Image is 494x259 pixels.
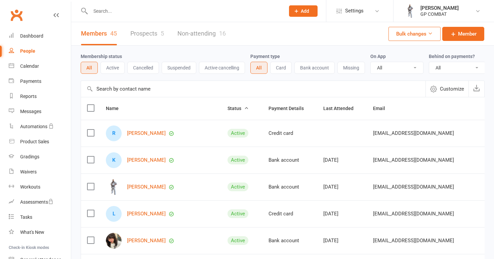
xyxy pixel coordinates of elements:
[250,54,280,59] label: Payment type
[345,3,364,18] span: Settings
[373,180,454,193] span: [EMAIL_ADDRESS][DOMAIN_NAME]
[127,184,166,190] a: [PERSON_NAME]
[323,106,361,111] span: Last Attended
[442,27,484,41] a: Member
[388,27,441,41] button: Bulk changes
[20,48,35,54] div: People
[219,30,226,37] div: 16
[106,104,126,112] button: Name
[9,104,71,119] a: Messages
[106,125,122,141] div: R
[294,62,335,74] button: Bank account
[20,199,53,205] div: Assessments
[20,169,37,174] div: Waivers
[269,157,311,163] div: Bank account
[130,22,164,45] a: Prospects5
[106,206,122,222] div: L
[9,89,71,104] a: Reports
[373,154,454,166] span: [EMAIL_ADDRESS][DOMAIN_NAME]
[9,164,71,179] a: Waivers
[228,129,248,138] div: Active
[20,79,41,84] div: Payments
[373,207,454,220] span: [EMAIL_ADDRESS][DOMAIN_NAME]
[323,157,361,163] div: [DATE]
[106,106,126,111] span: Name
[269,104,311,112] button: Payment Details
[9,29,71,44] a: Dashboard
[20,109,41,114] div: Messages
[301,8,309,14] span: Add
[269,131,311,136] div: Credit card
[20,94,37,99] div: Reports
[323,211,361,217] div: [DATE]
[20,184,40,190] div: Workouts
[8,7,25,23] a: Clubworx
[269,184,311,190] div: Bank account
[269,211,311,217] div: Credit card
[228,183,248,191] div: Active
[127,211,166,217] a: [PERSON_NAME]
[9,44,71,59] a: People
[20,63,39,69] div: Calendar
[420,11,459,17] div: GP COMBAT
[9,134,71,149] a: Product Sales
[270,62,292,74] button: Card
[458,30,477,38] span: Member
[373,127,454,140] span: [EMAIL_ADDRESS][DOMAIN_NAME]
[20,124,47,129] div: Automations
[323,238,361,244] div: [DATE]
[88,6,280,16] input: Search...
[81,81,425,97] input: Search by contact name
[370,54,386,59] label: On App
[373,234,454,247] span: [EMAIL_ADDRESS][DOMAIN_NAME]
[20,154,39,159] div: Gradings
[9,225,71,240] a: What's New
[9,149,71,164] a: Gradings
[20,139,49,144] div: Product Sales
[127,62,159,74] button: Cancelled
[373,106,393,111] span: Email
[269,106,311,111] span: Payment Details
[228,106,249,111] span: Status
[127,157,166,163] a: [PERSON_NAME]
[429,54,475,59] label: Behind on payments?
[373,104,393,112] button: Email
[127,131,166,136] a: [PERSON_NAME]
[228,236,248,245] div: Active
[9,179,71,195] a: Workouts
[269,238,311,244] div: Bank account
[228,156,248,164] div: Active
[9,210,71,225] a: Tasks
[250,62,267,74] button: All
[110,30,117,37] div: 45
[81,54,122,59] label: Membership status
[81,22,117,45] a: Members45
[162,62,196,74] button: Suspended
[9,59,71,74] a: Calendar
[199,62,245,74] button: Active cancelling
[337,62,365,74] button: Missing
[9,119,71,134] a: Automations
[440,85,464,93] span: Customize
[20,33,43,39] div: Dashboard
[323,184,361,190] div: [DATE]
[20,229,44,235] div: What's New
[161,30,164,37] div: 5
[20,214,32,220] div: Tasks
[127,238,166,244] a: [PERSON_NAME]
[106,152,122,168] div: K
[9,74,71,89] a: Payments
[404,4,417,18] img: thumb_image1750126119.png
[228,104,249,112] button: Status
[289,5,318,17] button: Add
[323,104,361,112] button: Last Attended
[81,62,98,74] button: All
[420,5,459,11] div: [PERSON_NAME]
[9,195,71,210] a: Assessments
[228,209,248,218] div: Active
[425,81,468,97] button: Customize
[177,22,226,45] a: Non-attending16
[100,62,125,74] button: Active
